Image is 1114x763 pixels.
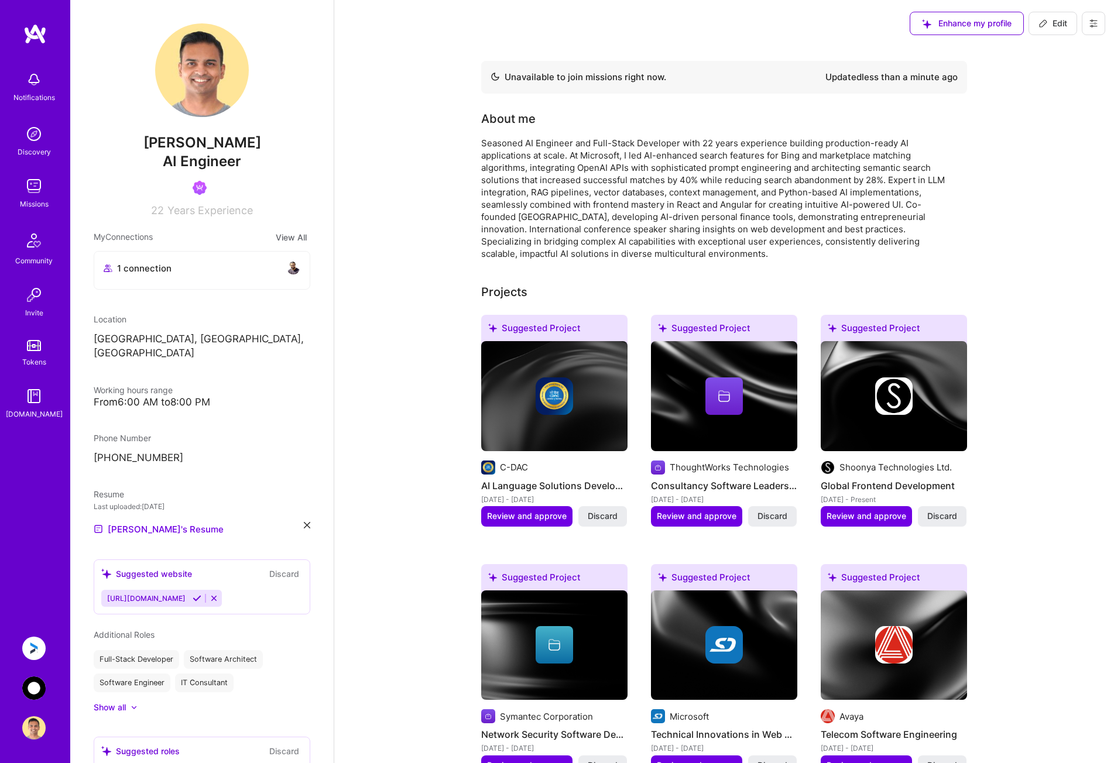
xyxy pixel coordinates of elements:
img: logo [23,23,47,44]
div: Suggested Project [821,564,967,595]
div: [DATE] - [DATE] [651,493,797,506]
span: Additional Roles [94,630,155,640]
div: [DATE] - [DATE] [481,742,628,754]
img: AnyTeam: Team for AI-Powered Sales Platform [22,676,46,700]
span: AI Engineer [163,153,241,170]
img: Company logo [821,709,835,723]
img: Anguleris: BIMsmart AI MVP [22,637,46,660]
div: [DOMAIN_NAME] [6,408,63,420]
i: icon SuggestedTeams [488,324,497,332]
img: discovery [22,122,46,146]
img: Company logo [481,460,495,475]
i: icon SuggestedTeams [488,573,497,582]
button: Discard [578,506,627,526]
div: Suggested Project [481,564,628,595]
span: Resume [94,489,124,499]
img: avatar [286,261,300,275]
span: [PERSON_NAME] [94,134,310,152]
img: Community [20,226,48,255]
img: teamwork [22,174,46,198]
span: Discard [757,510,787,522]
img: Company logo [651,460,665,475]
div: [DATE] - [DATE] [651,742,797,754]
div: Notifications [13,91,55,104]
span: Review and approve [827,510,906,522]
i: icon Close [304,522,310,528]
div: ThoughtWorks Technologies [670,461,789,473]
span: 1 connection [117,262,172,274]
div: About me [481,110,536,128]
i: icon SuggestedTeams [101,569,111,579]
img: cover [821,590,967,700]
p: [PHONE_NUMBER] [94,451,310,465]
i: Accept [193,594,201,603]
div: Software Architect [184,650,263,669]
div: Full-Stack Developer [94,650,179,669]
img: bell [22,68,46,91]
div: Tokens [22,356,46,368]
img: cover [651,590,797,700]
img: guide book [22,384,46,408]
h4: Technical Innovations in Web Development [651,727,797,742]
span: Discard [927,510,957,522]
img: Company logo [821,460,835,475]
i: Reject [210,594,218,603]
div: Tell us a little about yourself [481,110,536,128]
img: Resume [94,524,103,534]
span: Discard [588,510,618,522]
img: User Avatar [22,716,46,740]
img: cover [651,341,797,451]
img: tokens [27,340,41,351]
h4: AI Language Solutions Development [481,478,628,493]
img: cover [821,341,967,451]
img: Company logo [875,626,913,664]
a: User Avatar [19,716,49,740]
i: icon SuggestedTeams [828,324,837,332]
button: View All [272,231,310,244]
div: [DATE] - [DATE] [821,742,967,754]
span: [URL][DOMAIN_NAME] [107,594,186,603]
a: AnyTeam: Team for AI-Powered Sales Platform [19,676,49,700]
div: Projects [481,283,527,301]
div: Suggested roles [101,745,180,757]
span: Review and approve [657,510,736,522]
i: icon SuggestedTeams [101,746,111,756]
button: Discard [748,506,797,526]
div: Missions [20,198,49,210]
button: Review and approve [651,506,742,526]
button: Review and approve [481,506,573,526]
span: Years Experience [167,204,253,216]
div: Unavailable to join missions right now. [491,70,666,84]
button: Discard [266,567,303,580]
img: Been on Mission [193,181,207,195]
button: Edit [1029,12,1077,35]
h4: Network Security Software Development [481,727,628,742]
div: Updated less than a minute ago [825,70,958,84]
i: icon SuggestedTeams [828,573,837,582]
span: 22 [151,204,164,216]
i: icon SuggestedTeams [922,19,931,29]
a: Anguleris: BIMsmart AI MVP [19,637,49,660]
button: Enhance my profile [910,12,1024,35]
a: [PERSON_NAME]'s Resume [94,522,224,536]
div: Software Engineer [94,673,170,692]
span: Working hours range [94,385,173,395]
div: C-DAC [500,461,528,473]
div: Shoonya Technologies Ltd. [839,461,952,473]
div: Show all [94,702,126,713]
span: Edit [1038,18,1067,29]
img: Availability [491,72,500,81]
h4: Telecom Software Engineering [821,727,967,742]
img: Company logo [705,626,743,664]
img: Company logo [536,377,573,415]
div: Symantec Corporation [500,710,593,723]
button: Discard [918,506,966,526]
p: [GEOGRAPHIC_DATA], [GEOGRAPHIC_DATA], [GEOGRAPHIC_DATA] [94,332,310,360]
div: Location [94,313,310,325]
div: [DATE] - Present [821,493,967,506]
button: Discard [266,744,303,758]
img: Company logo [875,377,913,415]
div: IT Consultant [175,673,234,692]
img: Invite [22,283,46,307]
i: icon SuggestedTeams [658,573,667,582]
